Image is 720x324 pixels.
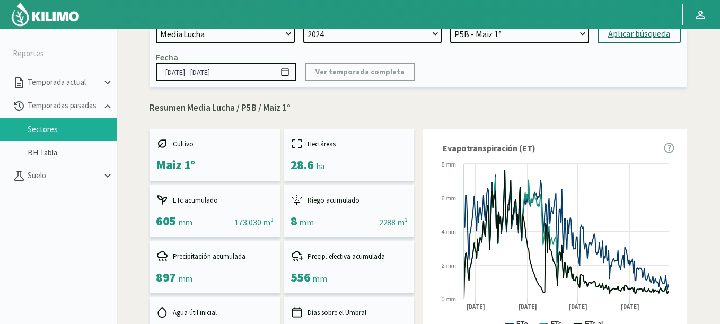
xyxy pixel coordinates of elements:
[150,101,687,115] p: Resumen Media Lucha / P5B / Maiz 1°
[291,306,408,319] div: Días sobre el Umbral
[25,100,102,112] p: Temporadas pasadas
[25,76,102,89] p: Temporada actual
[156,213,176,229] span: 605
[156,306,274,319] div: Agua útil inicial
[608,28,670,40] div: Aplicar búsqueda
[299,217,313,227] span: mm
[156,156,195,173] span: Maiz 1°
[150,129,280,181] kil-mini-card: report-summary-cards.CROP
[291,156,314,173] span: 28.6
[569,303,587,311] text: [DATE]
[150,185,280,237] kil-mini-card: report-summary-cards.ACCUMULATED_ETC
[442,262,456,269] text: 2 mm
[442,161,456,168] text: 8 mm
[312,273,327,284] span: mm
[316,161,324,171] span: ha
[156,194,274,206] div: ETc acumulado
[11,2,80,27] img: Kilimo
[598,24,681,43] button: Aplicar búsqueda
[25,170,102,182] p: Suelo
[284,241,415,293] kil-mini-card: report-summary-cards.ACCUMULATED_EFFECTIVE_PRECIPITATION
[621,303,639,311] text: [DATE]
[291,269,311,285] span: 556
[156,137,274,150] div: Cultivo
[150,241,280,293] kil-mini-card: report-summary-cards.ACCUMULATED_PRECIPITATION
[379,216,408,229] div: 2288 m³
[442,296,456,302] text: 0 mm
[156,63,296,81] input: dd/mm/yyyy - dd/mm/yyyy
[284,129,415,181] kil-mini-card: report-summary-cards.HECTARES
[442,229,456,235] text: 4 mm
[291,137,408,150] div: Hectáreas
[467,303,485,311] text: [DATE]
[443,142,535,154] span: Evapotranspiración (ET)
[519,303,537,311] text: [DATE]
[28,125,117,134] a: Sectores
[442,195,456,202] text: 6 mm
[291,213,297,229] span: 8
[156,269,176,285] span: 897
[156,52,178,63] div: Fecha
[284,185,415,237] kil-mini-card: report-summary-cards.ACCUMULATED_IRRIGATION
[28,148,117,157] a: BH Tabla
[178,273,192,284] span: mm
[178,217,192,227] span: mm
[291,250,408,262] div: Precip. efectiva acumulada
[291,194,408,206] div: Riego acumulado
[234,216,273,229] div: 173.030 m³
[156,250,274,262] div: Precipitación acumulada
